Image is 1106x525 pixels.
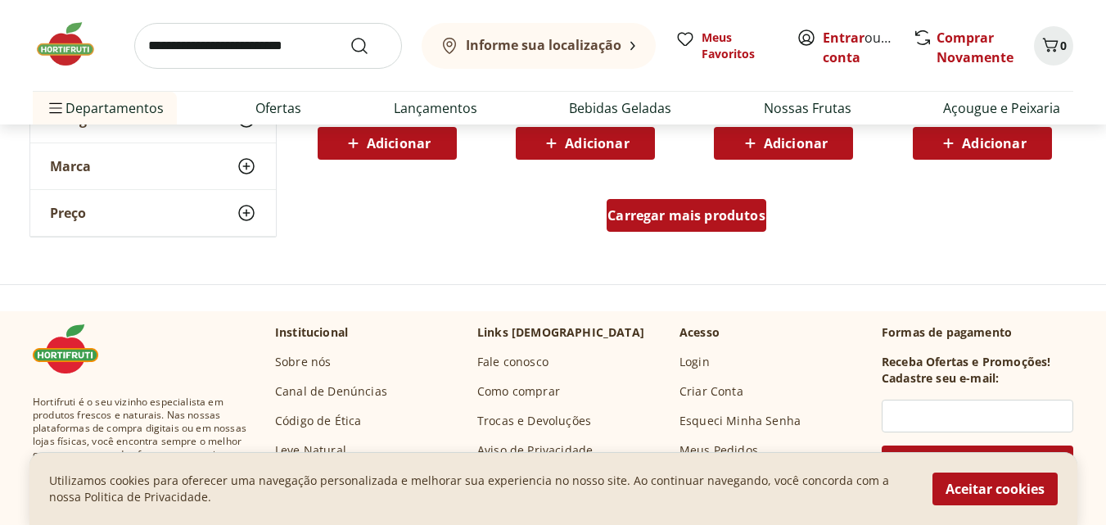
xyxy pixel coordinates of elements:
[823,29,913,66] a: Criar conta
[275,442,346,459] a: Leve Natural
[275,383,387,400] a: Canal de Denúncias
[516,127,655,160] button: Adicionar
[679,383,743,400] a: Criar Conta
[466,36,621,54] b: Informe sua localização
[962,137,1026,150] span: Adicionar
[675,29,777,62] a: Meus Favoritos
[33,396,249,487] span: Hortifruti é o seu vizinho especialista em produtos frescos e naturais. Nas nossas plataformas de...
[134,23,402,69] input: search
[46,88,164,128] span: Departamentos
[607,199,766,238] a: Carregar mais produtos
[255,98,301,118] a: Ofertas
[1060,38,1067,53] span: 0
[49,473,913,505] p: Utilizamos cookies para oferecer uma navegação personalizada e melhorar sua experiencia no nosso ...
[46,88,65,128] button: Menu
[679,413,801,429] a: Esqueci Minha Senha
[679,354,710,370] a: Login
[275,413,361,429] a: Código de Ética
[943,98,1060,118] a: Açougue e Peixaria
[882,446,1073,485] button: Cadastrar
[275,354,331,370] a: Sobre nós
[477,324,644,341] p: Links [DEMOGRAPHIC_DATA]
[30,143,276,189] button: Marca
[394,98,477,118] a: Lançamentos
[50,158,91,174] span: Marca
[367,137,431,150] span: Adicionar
[882,354,1050,370] h3: Receba Ofertas e Promoções!
[932,473,1058,505] button: Aceitar cookies
[565,137,629,150] span: Adicionar
[275,324,348,341] p: Institucional
[50,205,86,221] span: Preço
[714,127,853,160] button: Adicionar
[679,324,720,341] p: Acesso
[318,127,457,160] button: Adicionar
[823,28,896,67] span: ou
[764,98,851,118] a: Nossas Frutas
[30,190,276,236] button: Preço
[477,413,591,429] a: Trocas e Devoluções
[882,324,1073,341] p: Formas de pagamento
[477,442,593,459] a: Aviso de Privacidade
[679,442,758,459] a: Meus Pedidos
[477,383,560,400] a: Como comprar
[477,354,548,370] a: Fale conosco
[607,209,765,222] span: Carregar mais produtos
[33,324,115,373] img: Hortifruti
[702,29,777,62] span: Meus Favoritos
[913,127,1052,160] button: Adicionar
[569,98,671,118] a: Bebidas Geladas
[350,36,389,56] button: Submit Search
[422,23,656,69] button: Informe sua localização
[764,137,828,150] span: Adicionar
[882,370,999,387] h3: Cadastre seu e-mail:
[937,29,1013,66] a: Comprar Novamente
[1034,26,1073,66] button: Carrinho
[823,29,864,47] a: Entrar
[33,20,115,69] img: Hortifruti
